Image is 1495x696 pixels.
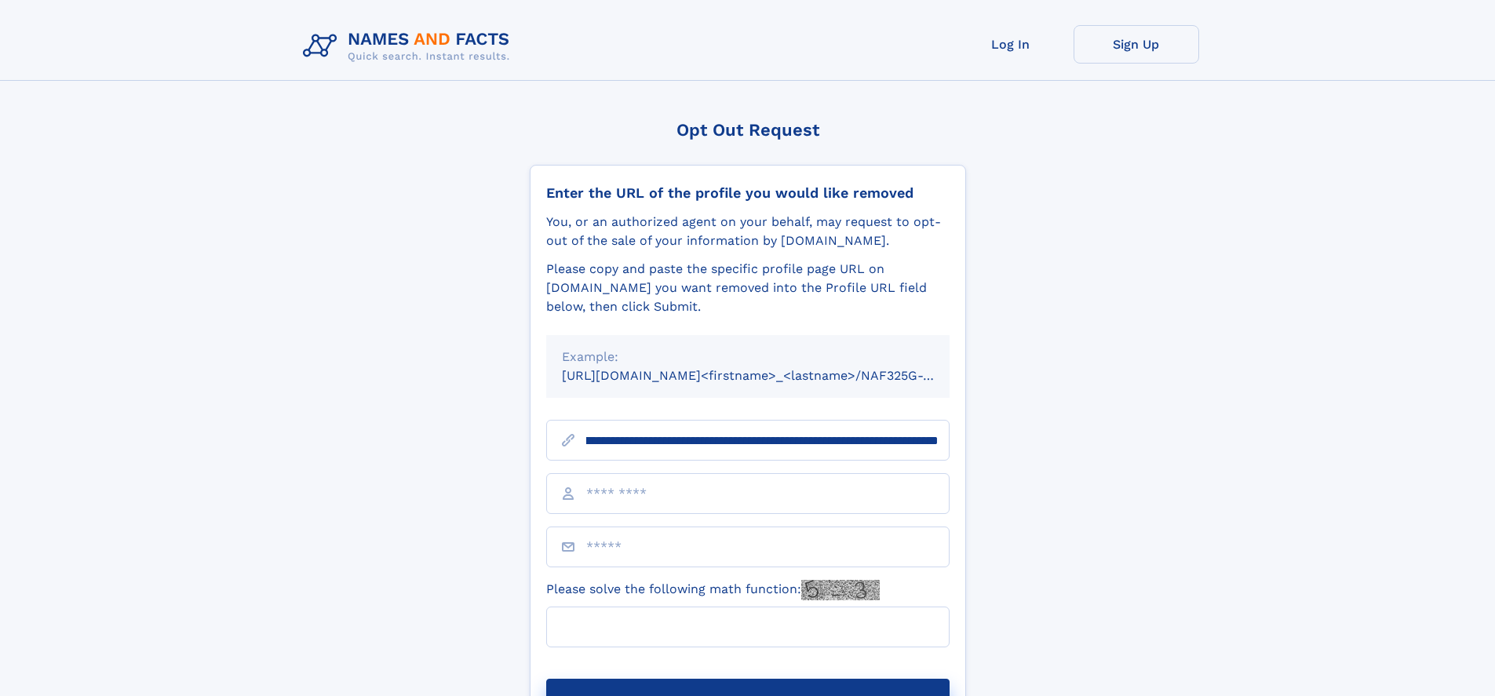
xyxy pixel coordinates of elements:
[546,580,880,600] label: Please solve the following math function:
[562,368,979,383] small: [URL][DOMAIN_NAME]<firstname>_<lastname>/NAF325G-xxxxxxxx
[948,25,1074,64] a: Log In
[546,213,950,250] div: You, or an authorized agent on your behalf, may request to opt-out of the sale of your informatio...
[297,25,523,67] img: Logo Names and Facts
[546,260,950,316] div: Please copy and paste the specific profile page URL on [DOMAIN_NAME] you want removed into the Pr...
[530,120,966,140] div: Opt Out Request
[562,348,934,366] div: Example:
[546,184,950,202] div: Enter the URL of the profile you would like removed
[1074,25,1199,64] a: Sign Up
